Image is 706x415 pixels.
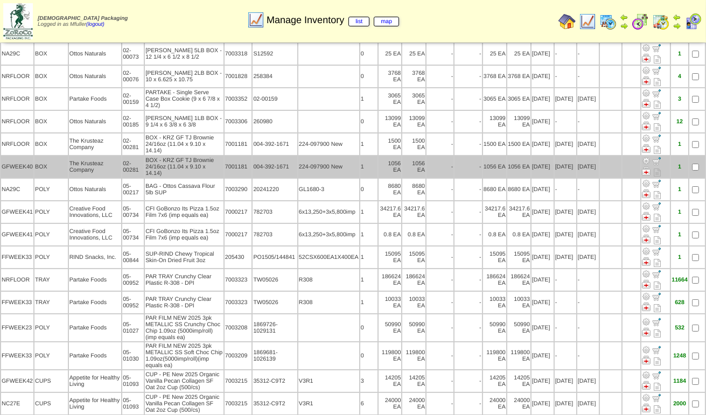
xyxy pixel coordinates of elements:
[455,201,481,223] td: -
[642,54,651,62] img: Manage Hold
[577,247,599,268] td: [DATE]
[642,44,651,52] img: Adjust
[225,43,252,65] td: 7003318
[532,269,554,291] td: [DATE]
[34,133,68,155] td: BOX
[1,66,33,87] td: NRFLOOR
[247,11,264,29] img: line_graph.gif
[620,22,628,30] img: arrowright.gif
[253,111,297,132] td: 260980
[225,111,252,132] td: 7003306
[455,66,481,87] td: -
[532,201,554,223] td: [DATE]
[507,66,530,87] td: 3768 EA
[253,156,297,178] td: 004-392-1671
[577,201,599,223] td: [DATE]
[34,247,68,268] td: POLY
[654,123,661,131] i: Note
[225,292,252,313] td: 7003323
[684,13,702,30] img: calendarcustomer.gif
[379,224,402,245] td: 0.8 EA
[558,13,576,30] img: home.gif
[1,292,33,313] td: FFWEEK33
[672,209,688,215] div: 1
[69,88,121,110] td: Partake Foods
[555,224,576,245] td: [DATE]
[507,224,530,245] td: 0.8 EA
[360,292,378,313] td: 1
[642,371,651,379] img: Adjust
[532,111,554,132] td: [DATE]
[577,43,599,65] td: -
[455,292,481,313] td: -
[34,179,68,200] td: POLY
[225,224,252,245] td: 7000217
[652,66,661,75] img: Move
[642,328,651,336] img: Manage Hold
[267,15,399,26] span: Manage Inventory
[379,292,402,313] td: 10033 EA
[122,269,144,291] td: 05-00952
[642,381,651,390] img: Manage Hold
[507,133,530,155] td: 1500 EA
[69,269,121,291] td: Partake Foods
[34,66,68,87] td: BOX
[145,292,223,313] td: PAR TRAY Crunchy Clear Plastic R-308 - DPI
[455,133,481,155] td: -
[402,88,425,110] td: 3065 EA
[532,292,554,313] td: [DATE]
[402,66,425,87] td: 3768 EA
[672,254,688,261] div: 1
[427,43,453,65] td: -
[654,168,661,177] i: Note
[642,76,651,85] img: Manage Hold
[507,156,530,178] td: 1056 EA
[1,156,33,178] td: GFWEEK40
[532,88,554,110] td: [DATE]
[652,270,661,278] img: Move
[455,224,481,245] td: -
[642,303,651,311] img: Manage Hold
[69,292,121,313] td: Partake Foods
[34,292,68,313] td: TRAY
[379,66,402,87] td: 3768 EA
[672,73,688,80] div: 4
[402,43,425,65] td: 25 EA
[532,179,554,200] td: [DATE]
[122,292,144,313] td: 05-00952
[145,156,223,178] td: BOX - KRZ GF TJ Brownie 24/16oz (11.04 x 9.10 x 14.14)
[455,111,481,132] td: -
[555,247,576,268] td: [DATE]
[555,66,576,87] td: -
[642,66,651,75] img: Adjust
[577,292,599,313] td: -
[455,247,481,268] td: -
[673,22,681,30] img: arrowright.gif
[642,247,651,256] img: Adjust
[253,292,297,313] td: TW05026
[3,3,33,39] img: zoroco-logo-small.webp
[642,157,651,165] img: Adjust
[577,66,599,87] td: -
[122,224,144,245] td: 05-00734
[122,179,144,200] td: 05-00217
[69,156,121,178] td: The Krusteaz Company
[483,269,506,291] td: 186624 EA
[402,201,425,223] td: 34217.6 EA
[642,122,651,130] img: Manage Hold
[225,269,252,291] td: 7003323
[652,179,661,188] img: Move
[642,292,651,301] img: Adjust
[360,66,378,87] td: 0
[654,78,661,86] i: Note
[555,269,576,291] td: -
[253,43,297,65] td: S12592
[298,292,359,313] td: R308
[642,111,651,120] img: Adjust
[672,118,688,125] div: 12
[379,156,402,178] td: 1056 EA
[34,88,68,110] td: BOX
[532,224,554,245] td: [DATE]
[298,224,359,245] td: 6x13,250+3x5,800imp
[253,66,297,87] td: 258384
